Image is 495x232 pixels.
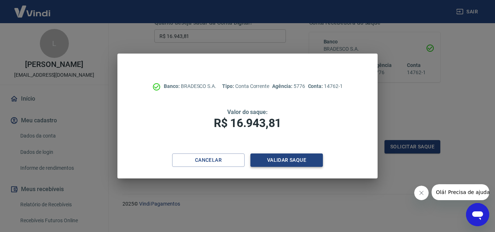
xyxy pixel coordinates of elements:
iframe: Fechar mensagem [414,186,429,200]
iframe: Botão para abrir a janela de mensagens [466,203,489,226]
p: Conta Corrente [222,83,269,90]
iframe: Mensagem da empresa [432,184,489,200]
button: Cancelar [172,153,245,167]
span: R$ 16.943,81 [214,116,281,130]
span: Valor do saque: [227,109,268,115]
span: Olá! Precisa de ajuda? [4,5,61,11]
span: Tipo: [222,83,235,89]
button: Validar saque [250,153,323,167]
span: Conta: [308,83,324,89]
span: Banco: [164,83,181,89]
span: Agência: [272,83,294,89]
p: BRADESCO S.A. [164,83,216,90]
p: 5776 [272,83,305,90]
p: 14762-1 [308,83,343,90]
